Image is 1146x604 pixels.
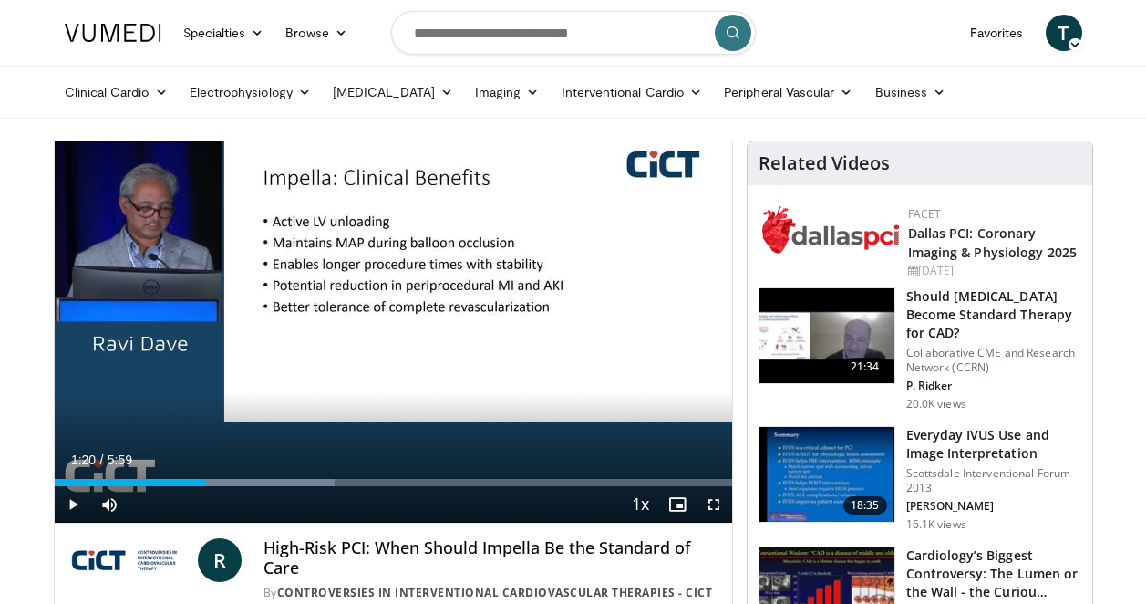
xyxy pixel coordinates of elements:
button: Enable picture-in-picture mode [659,486,696,523]
img: VuMedi Logo [65,24,161,42]
a: 21:34 Should [MEDICAL_DATA] Become Standard Therapy for CAD? Collaborative CME and Research Netwo... [759,287,1081,411]
div: [DATE] [908,263,1078,279]
span: 1:20 [71,453,96,467]
p: P. Ridker [906,379,1081,393]
a: FACET [908,206,942,222]
h4: High-Risk PCI: When Should Impella Be the Standard of Care [263,538,718,578]
h3: Cardiology’s Biggest Controversy: The Lumen or the Wall - the Curiou… [906,547,1081,601]
input: Search topics, interventions [391,11,756,55]
button: Play [55,486,91,523]
span: / [100,453,104,467]
p: Scottsdale Interventional Forum 2013 [906,466,1081,495]
p: 20.0K views [906,397,966,411]
h3: Everyday IVUS Use and Image Interpretation [906,426,1081,463]
a: T [1046,15,1082,51]
a: Dallas PCI: Coronary Imaging & Physiology 2025 [908,224,1078,261]
a: [MEDICAL_DATA] [322,74,464,110]
span: 21:34 [843,358,887,376]
button: Playback Rate [623,486,659,523]
a: Favorites [959,15,1035,51]
img: dTBemQywLidgNXR34xMDoxOjA4MTsiGN.150x105_q85_crop-smart_upscale.jpg [759,427,894,522]
a: Electrophysiology [179,74,322,110]
img: Controversies in Interventional Cardiovascular Therapies - CICT 2025 [69,538,191,582]
button: Fullscreen [696,486,732,523]
a: Specialties [172,15,275,51]
button: Mute [91,486,128,523]
h3: Should [MEDICAL_DATA] Become Standard Therapy for CAD? [906,287,1081,342]
a: Imaging [464,74,551,110]
a: Browse [274,15,358,51]
a: Business [864,74,957,110]
img: eb63832d-2f75-457d-8c1a-bbdc90eb409c.150x105_q85_crop-smart_upscale.jpg [759,288,894,383]
a: Peripheral Vascular [713,74,863,110]
span: 18:35 [843,496,887,515]
img: 939357b5-304e-4393-95de-08c51a3c5e2a.png.150x105_q85_autocrop_double_scale_upscale_version-0.2.png [762,206,899,254]
video-js: Video Player [55,141,732,524]
div: Progress Bar [55,479,732,486]
a: R [198,538,242,582]
a: Interventional Cardio [551,74,714,110]
p: 16.1K views [906,517,966,532]
p: Collaborative CME and Research Network (CCRN) [906,346,1081,375]
span: 5:59 [108,453,132,467]
p: [PERSON_NAME] [906,499,1081,514]
a: Clinical Cardio [54,74,179,110]
a: 18:35 Everyday IVUS Use and Image Interpretation Scottsdale Interventional Forum 2013 [PERSON_NAM... [759,426,1081,532]
h4: Related Videos [759,152,890,174]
